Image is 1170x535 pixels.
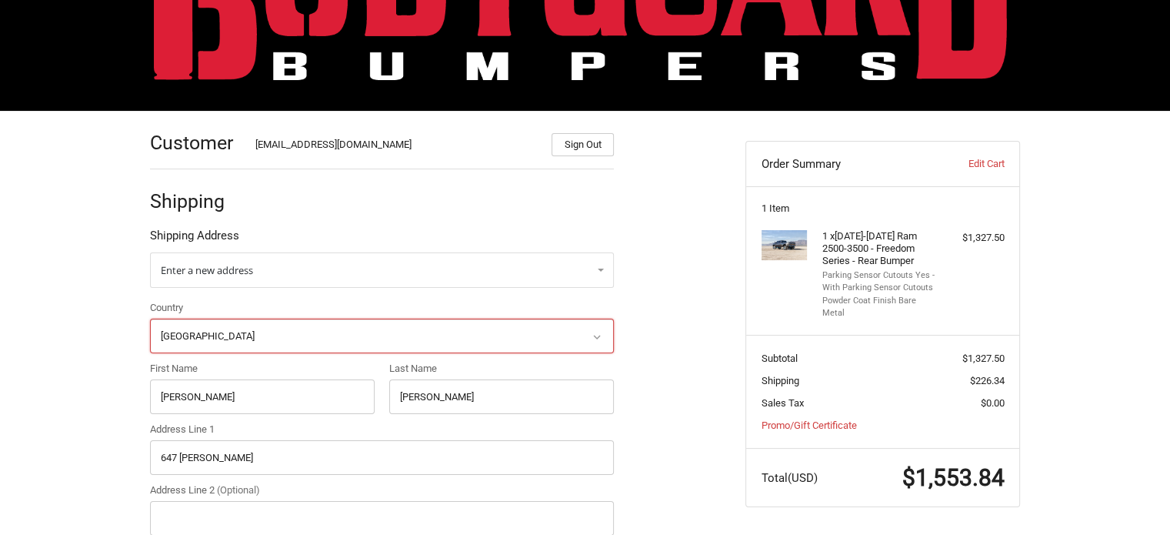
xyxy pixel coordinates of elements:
[762,420,857,431] a: Promo/Gift Certificate
[217,484,260,496] small: (Optional)
[150,189,240,213] h2: Shipping
[962,353,1005,364] span: $1,327.50
[762,156,928,172] h3: Order Summary
[762,375,799,386] span: Shipping
[981,397,1005,409] span: $0.00
[822,269,940,295] li: Parking Sensor Cutouts Yes - With Parking Sensor Cutouts
[1093,461,1170,535] iframe: Chat Widget
[150,300,614,316] label: Country
[150,252,614,288] a: Enter or select a different address
[762,471,818,485] span: Total (USD)
[928,156,1004,172] a: Edit Cart
[822,295,940,320] li: Powder Coat Finish Bare Metal
[255,137,537,156] div: [EMAIL_ADDRESS][DOMAIN_NAME]
[150,361,375,376] label: First Name
[150,131,240,155] h2: Customer
[552,133,614,156] button: Sign Out
[902,464,1005,491] span: $1,553.84
[150,227,239,252] legend: Shipping Address
[822,230,940,268] h4: 1 x [DATE]-[DATE] Ram 2500-3500 - Freedom Series - Rear Bumper
[150,422,614,437] label: Address Line 1
[970,375,1005,386] span: $226.34
[389,361,614,376] label: Last Name
[944,230,1005,246] div: $1,327.50
[762,397,804,409] span: Sales Tax
[150,483,614,498] label: Address Line 2
[762,202,1005,215] h3: 1 Item
[161,263,253,277] span: Enter a new address
[762,353,798,364] span: Subtotal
